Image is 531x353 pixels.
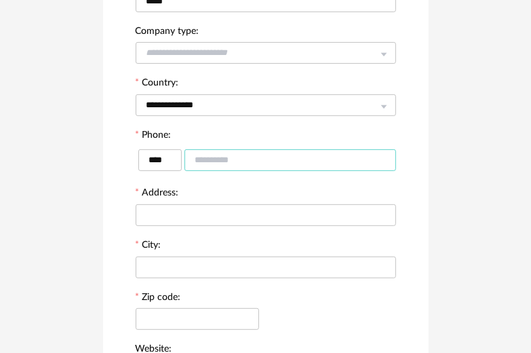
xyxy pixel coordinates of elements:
label: Company type: [136,26,199,39]
label: Country: [136,78,179,90]
label: Address: [136,188,179,200]
label: Zip code: [136,293,181,305]
label: City: [136,240,161,253]
label: Phone: [136,130,172,143]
